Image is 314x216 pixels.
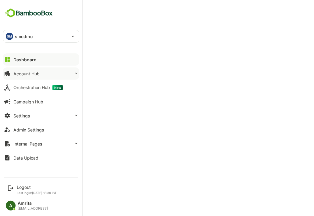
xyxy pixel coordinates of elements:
[6,201,16,211] div: A
[13,155,38,160] div: Data Upload
[17,191,57,195] p: Last login: [DATE] 18:39 IST
[3,67,79,80] button: Account Hub
[18,201,48,206] div: Amrita
[3,124,79,136] button: Admin Settings
[3,110,79,122] button: Settings
[3,53,79,66] button: Dashboard
[18,207,48,211] div: [EMAIL_ADDRESS]
[3,152,79,164] button: Data Upload
[13,141,42,146] div: Internal Pages
[13,127,44,132] div: Admin Settings
[3,81,79,94] button: Orchestration HubNew
[3,95,79,108] button: Campaign Hub
[15,33,33,40] p: smcdmo
[3,7,55,19] img: BambooboxFullLogoMark.5f36c76dfaba33ec1ec1367b70bb1252.svg
[13,57,37,62] div: Dashboard
[3,138,79,150] button: Internal Pages
[3,30,79,42] div: SMsmcdmo
[17,185,57,190] div: Logout
[13,85,63,90] div: Orchestration Hub
[13,99,43,104] div: Campaign Hub
[13,71,40,76] div: Account Hub
[6,33,13,40] div: SM
[13,113,30,118] div: Settings
[52,85,63,90] span: New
